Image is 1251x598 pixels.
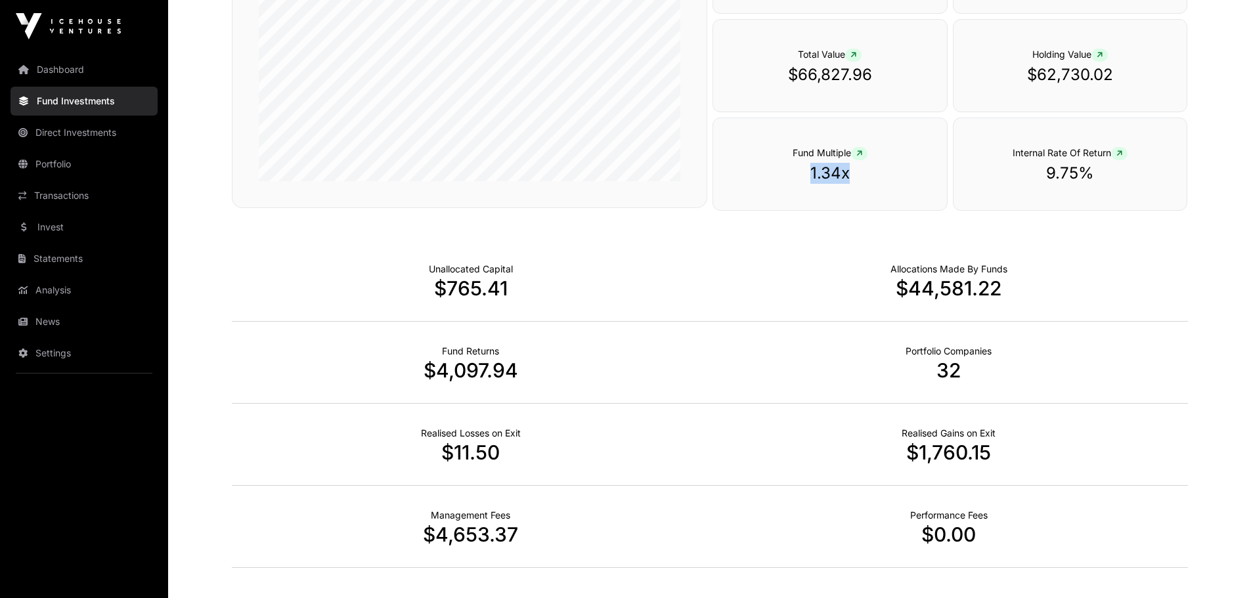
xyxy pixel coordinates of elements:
p: $66,827.96 [739,64,921,85]
p: Cash not yet allocated [429,263,513,276]
a: Direct Investments [11,118,158,147]
a: Dashboard [11,55,158,84]
p: $0.00 [710,523,1188,546]
p: Realised Returns from Funds [442,345,499,358]
p: $62,730.02 [980,64,1161,85]
p: $4,097.94 [232,358,710,382]
p: 9.75% [980,163,1161,184]
p: 32 [710,358,1188,382]
p: Net Realised on Positive Exits [902,427,996,440]
span: Total Value [798,49,862,60]
p: Fund Management Fees incurred to date [431,509,510,522]
a: Settings [11,339,158,368]
a: Transactions [11,181,158,210]
p: Net Realised on Negative Exits [421,427,521,440]
p: $11.50 [232,440,710,464]
p: 1.34x [739,163,921,184]
p: $4,653.37 [232,523,710,546]
a: News [11,307,158,336]
span: Internal Rate Of Return [1013,147,1128,158]
span: Holding Value [1032,49,1108,60]
a: Invest [11,213,158,242]
a: Statements [11,244,158,273]
a: Fund Investments [11,87,158,116]
p: $765.41 [232,276,710,300]
p: $44,581.22 [710,276,1188,300]
a: Analysis [11,276,158,305]
img: Icehouse Ventures Logo [16,13,121,39]
p: $1,760.15 [710,440,1188,464]
p: Number of Companies Deployed Into [906,345,992,358]
a: Portfolio [11,150,158,179]
span: Fund Multiple [793,147,867,158]
iframe: Chat Widget [1185,535,1251,598]
p: Fund Performance Fees (Carry) incurred to date [910,509,988,522]
p: Capital Deployed Into Companies [890,263,1007,276]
